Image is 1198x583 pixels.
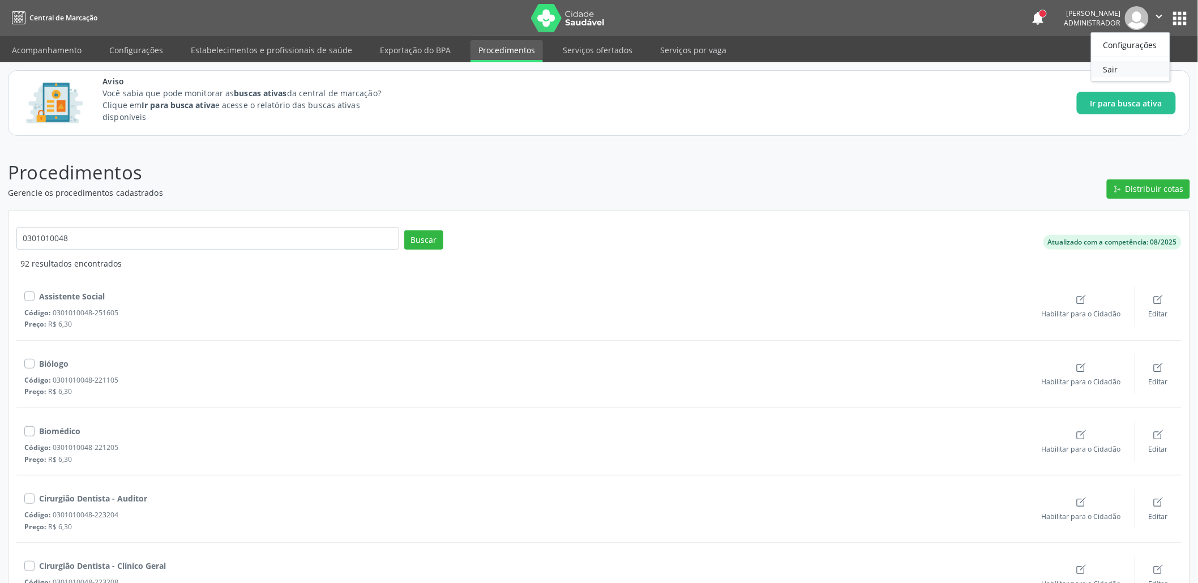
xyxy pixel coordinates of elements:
a: Procedimentos [470,40,543,62]
ion-icon: create outline [1153,294,1164,305]
div: Cirurgião Dentista - Auditor [39,492,147,504]
button: Ir para busca ativa [1077,92,1176,114]
div: 92 resultados encontrados [20,258,1182,269]
a: Exportação do BPA [372,40,459,60]
a: Serviços por vaga [652,40,734,60]
div: 0301010048-221205 [24,443,1028,452]
ion-icon: create outline [1153,429,1164,440]
i:  [1153,10,1166,23]
img: Imagem de CalloutCard [22,78,87,128]
a: Estabelecimentos e profissionais de saúde [183,40,360,60]
button: notifications [1030,10,1046,26]
a: Serviços ofertados [555,40,640,60]
span: Habilitar para o Cidadão [1042,377,1121,387]
span: R$ 6,30 [49,387,72,396]
ion-icon: create outline [1076,294,1087,305]
img: img [1125,6,1149,30]
span: Ir para busca ativa [1090,97,1162,109]
div: Biólogo [39,358,69,370]
div: 0301010048-223204 [24,510,1028,520]
strong: buscas ativas [234,88,286,98]
span: Código: [24,375,51,385]
span: Habilitar para o Cidadão [1042,512,1121,521]
span: Editar [1149,309,1168,319]
div: Biomédico [39,425,80,437]
div: 0301010048-221105 [24,375,1028,385]
a: Acompanhamento [4,40,89,60]
span: Preço: [24,522,46,531]
button:  [1149,6,1170,30]
div: 0301010048-251605 [24,308,1028,318]
span: Código: [24,443,51,452]
span: Distribuir cotas [1126,183,1184,195]
a: Configurações [101,40,171,60]
span: Central de Marcação [29,13,97,23]
span: R$ 6,30 [49,319,72,329]
span: Preço: [24,455,46,464]
span: Código: [24,510,51,520]
span: Editar [1149,512,1168,521]
ion-icon: create outline [1076,564,1087,575]
ion-icon: create outline [1076,429,1087,440]
span: Editar [1149,444,1168,454]
ion-icon: create outline [1076,496,1087,508]
input: Busque pelo nome ou código de procedimento [16,227,399,250]
span: Habilitar para o Cidadão [1042,309,1121,319]
strong: Ir para busca ativa [142,100,215,110]
div: [PERSON_NAME] [1064,8,1121,18]
span: R$ 6,30 [49,522,72,531]
div: Atualizado com a competência: 08/2025 [1048,237,1177,247]
span: Editar [1149,377,1168,387]
span: Preço: [24,387,46,396]
p: Você sabia que pode monitorar as da central de marcação? Clique em e acesse o relatório das busca... [102,87,402,123]
span: Código: [24,308,51,318]
p: Gerencie os procedimentos cadastrados [8,187,836,199]
button: apps [1170,8,1190,28]
ion-icon: create outline [1153,496,1164,508]
button: Buscar [404,230,443,250]
ion-icon: create outline [1153,564,1164,575]
span: Aviso [102,75,402,87]
button: git merge outline Distribuir cotas [1107,179,1190,199]
ul:  [1091,32,1170,82]
span: R$ 6,30 [49,455,72,464]
div: Assistente Social [39,290,105,302]
span: Preço: [24,319,46,329]
ion-icon: create outline [1153,362,1164,373]
a: Central de Marcação [8,8,97,27]
span: Administrador [1064,18,1121,28]
div: Cirurgião Dentista - Clínico Geral [39,560,166,572]
a: Sair [1092,61,1170,77]
a: Configurações [1092,37,1170,53]
ion-icon: create outline [1076,362,1087,373]
p: Procedimentos [8,158,836,187]
span: Habilitar para o Cidadão [1042,444,1121,454]
ion-icon: git merge outline [1114,185,1122,193]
